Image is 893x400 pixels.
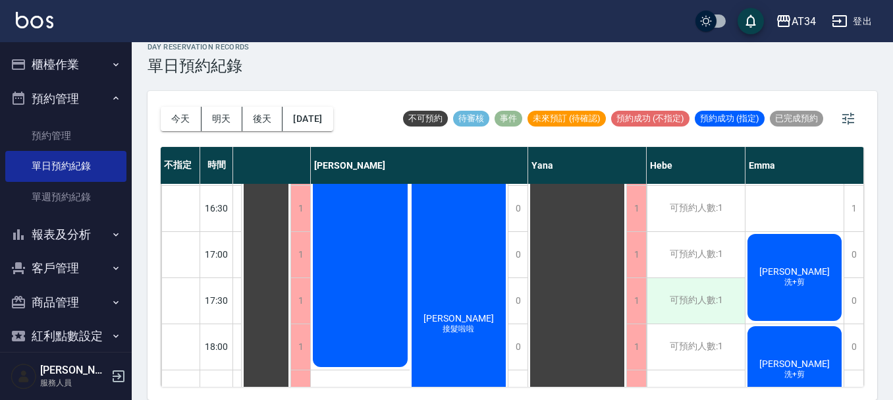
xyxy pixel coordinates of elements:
div: [PERSON_NAME] [311,147,528,184]
div: 0 [508,232,528,277]
div: 0 [508,278,528,324]
span: 待審核 [453,113,489,125]
div: 時間 [200,147,233,184]
span: 預約成功 (不指定) [611,113,690,125]
div: 不指定 [161,147,200,184]
div: Yana [528,147,647,184]
button: 預約管理 [5,82,126,116]
a: 單日預約紀錄 [5,151,126,181]
span: [PERSON_NAME] [757,358,832,369]
button: save [738,8,764,34]
span: 接髮啦啦 [440,324,477,335]
button: 後天 [242,107,283,131]
div: 1 [290,232,310,277]
div: 17:30 [200,277,233,324]
div: 0 [844,278,863,324]
div: 可預約人數:1 [647,186,745,231]
button: 報表及分析 [5,217,126,252]
div: 可預約人數:1 [647,278,745,324]
img: Person [11,363,37,389]
span: [PERSON_NAME] [757,266,832,277]
button: 櫃檯作業 [5,47,126,82]
h5: [PERSON_NAME] [40,364,107,377]
div: 1 [626,278,646,324]
button: 客戶管理 [5,251,126,285]
div: 18:00 [200,324,233,370]
h3: 單日預約紀錄 [148,57,250,75]
button: [DATE] [283,107,333,131]
div: Hebe [647,147,745,184]
div: 1 [626,186,646,231]
div: 0 [844,324,863,370]
div: 0 [508,324,528,370]
h2: day Reservation records [148,43,250,51]
div: 1 [626,324,646,370]
button: 今天 [161,107,202,131]
button: 登出 [826,9,877,34]
a: 預約管理 [5,121,126,151]
span: 已完成預約 [770,113,823,125]
span: 未來預訂 (待確認) [528,113,606,125]
div: 1 [290,278,310,324]
span: 事件 [495,113,522,125]
div: 1 [290,186,310,231]
span: 不可預約 [403,113,448,125]
button: 紅利點數設定 [5,319,126,353]
span: [PERSON_NAME] [421,313,497,324]
a: 單週預約紀錄 [5,182,126,212]
span: 預約成功 (指定) [695,113,765,125]
img: Logo [16,12,53,28]
div: 可預約人數:1 [647,324,745,370]
span: 洗+剪 [782,277,807,288]
span: 洗+剪 [782,369,807,380]
button: AT34 [771,8,821,35]
div: 17:00 [200,231,233,277]
div: 0 [844,232,863,277]
p: 服務人員 [40,377,107,389]
div: Emma [745,147,864,184]
div: 可預約人數:1 [647,232,745,277]
div: AT34 [792,13,816,30]
button: 商品管理 [5,285,126,320]
div: 1 [290,324,310,370]
div: 16:30 [200,185,233,231]
div: 1 [844,186,863,231]
div: 0 [508,186,528,231]
div: 1 [626,232,646,277]
button: 明天 [202,107,242,131]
